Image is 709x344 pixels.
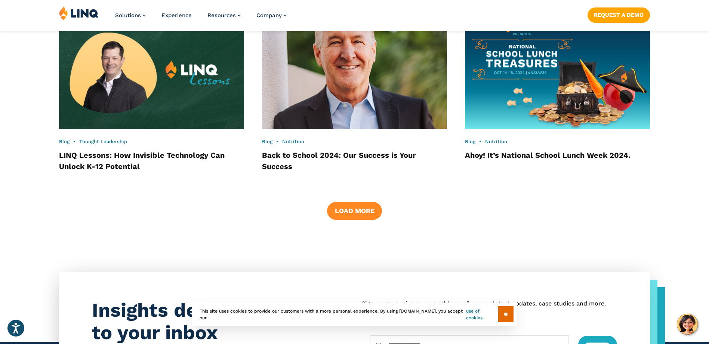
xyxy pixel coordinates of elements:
a: Back to School 2024: Our Success is Your Success [262,151,416,171]
span: Company [256,12,282,19]
a: Request a Demo [588,7,650,22]
div: This site uses cookies to provide our customers with a more personal experience. By using [DOMAIN... [192,302,517,326]
button: Hello, have a question? Let’s chat. [677,314,698,335]
a: Resources [207,12,241,19]
div: • [59,138,244,145]
img: LINQ | K‑12 Software [59,6,99,20]
img: Mike Borges | LINQ [262,18,447,129]
a: Blog [59,139,70,144]
nav: Primary Navigation [115,6,287,31]
img: LINQ Lessons with Bryan Blog Thumbnail [59,18,244,129]
a: use of cookies. [466,308,498,321]
a: Solutions [115,12,146,19]
a: Nutrition [282,139,304,144]
a: Blog [262,139,272,144]
p: Sign up to receive our monthly email on our latest updates, case studies and more. [361,299,617,308]
a: Thought Leadership [79,139,127,144]
a: Blog [465,139,475,144]
h4: Insights delivered to your inbox [92,299,348,344]
div: • [262,138,447,145]
a: Nutrition [485,139,507,144]
span: Solutions [115,12,141,19]
a: Ahoy! It’s National School Lunch Week 2024. [465,151,631,160]
a: LINQ Lessons: How Invisible Technology Can Unlock K-12 Potential [59,151,225,171]
div: • [465,138,650,145]
a: Experience [161,12,192,19]
button: Load More [327,202,382,220]
a: Company [256,12,287,19]
span: Resources [207,12,236,19]
nav: Button Navigation [588,6,650,22]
